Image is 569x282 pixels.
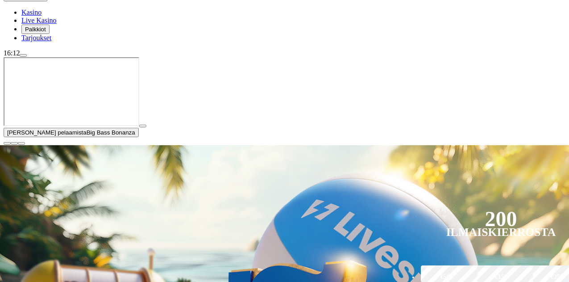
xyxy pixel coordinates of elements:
[87,129,135,136] span: Big Bass Bonanza
[18,142,25,145] button: fullscreen icon
[21,25,50,34] button: reward iconPalkkiot
[21,17,57,24] a: poker-chip iconLive Kasino
[21,17,57,24] span: Live Kasino
[485,214,517,224] div: 200
[11,142,18,145] button: chevron-down icon
[7,129,87,136] span: [PERSON_NAME] pelaamista
[21,34,51,42] span: Tarjoukset
[4,57,139,126] iframe: Big Bass Bonanza
[446,227,556,238] div: Ilmaiskierrosta
[21,8,42,16] a: diamond iconKasino
[21,34,51,42] a: gift-inverted iconTarjoukset
[20,54,27,57] button: menu
[4,142,11,145] button: close icon
[4,128,139,137] button: [PERSON_NAME] pelaamistaBig Bass Bonanza
[21,8,42,16] span: Kasino
[4,49,20,57] span: 16:12
[139,125,146,127] button: play icon
[25,26,46,33] span: Palkkiot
